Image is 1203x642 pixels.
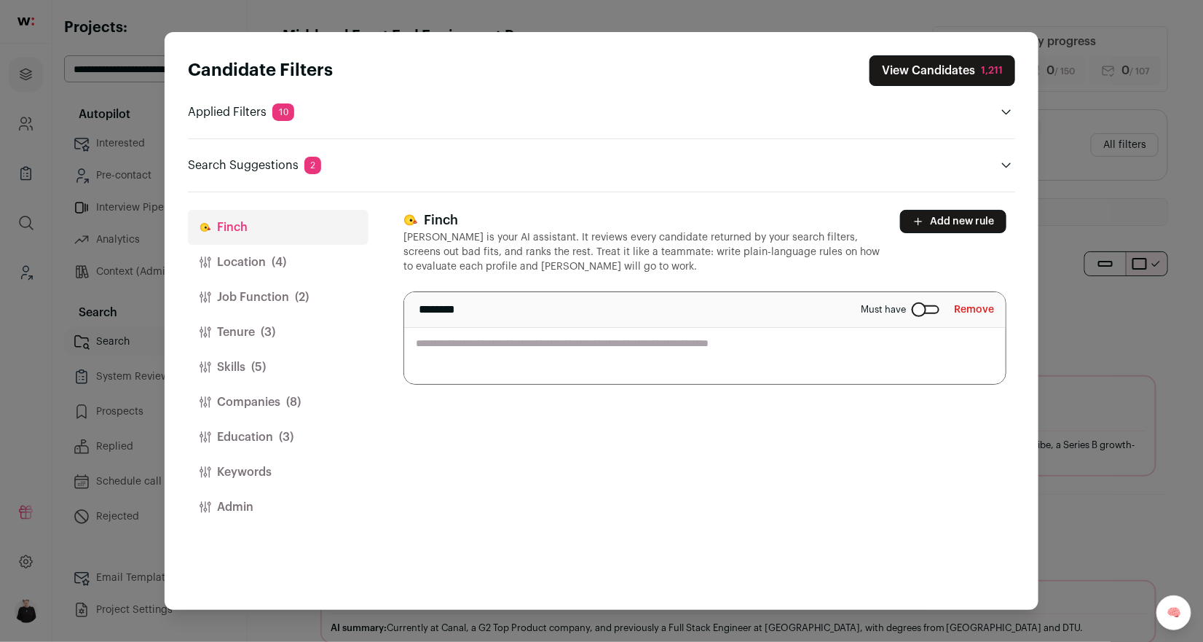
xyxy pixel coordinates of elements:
span: (8) [286,394,301,411]
div: 1,211 [981,63,1003,78]
p: [PERSON_NAME] is your AI assistant. It reviews every candidate returned by your search filters, s... [403,230,883,274]
button: Job Function(2) [188,280,368,315]
button: Remove [954,298,994,321]
button: Close search preferences [869,55,1015,86]
span: (3) [261,324,275,341]
a: 🧠 [1156,595,1191,630]
button: Keywords [188,455,368,490]
span: (3) [279,428,293,446]
button: Add new rule [900,210,1006,233]
p: Applied Filters [188,103,294,121]
p: Search Suggestions [188,157,321,174]
h3: Finch [403,210,883,230]
button: Skills(5) [188,350,368,385]
button: Open applied filters [998,103,1015,121]
span: Must have [861,304,906,316]
button: Location(4) [188,245,368,280]
strong: Candidate Filters [188,62,333,79]
span: (4) [272,254,286,271]
button: Companies(8) [188,385,368,420]
button: Admin [188,490,368,525]
span: 10 [272,103,294,121]
button: Finch [188,210,368,245]
span: 2 [304,157,321,174]
span: (5) [251,359,266,376]
button: Tenure(3) [188,315,368,350]
button: Education(3) [188,420,368,455]
span: (2) [295,289,309,306]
